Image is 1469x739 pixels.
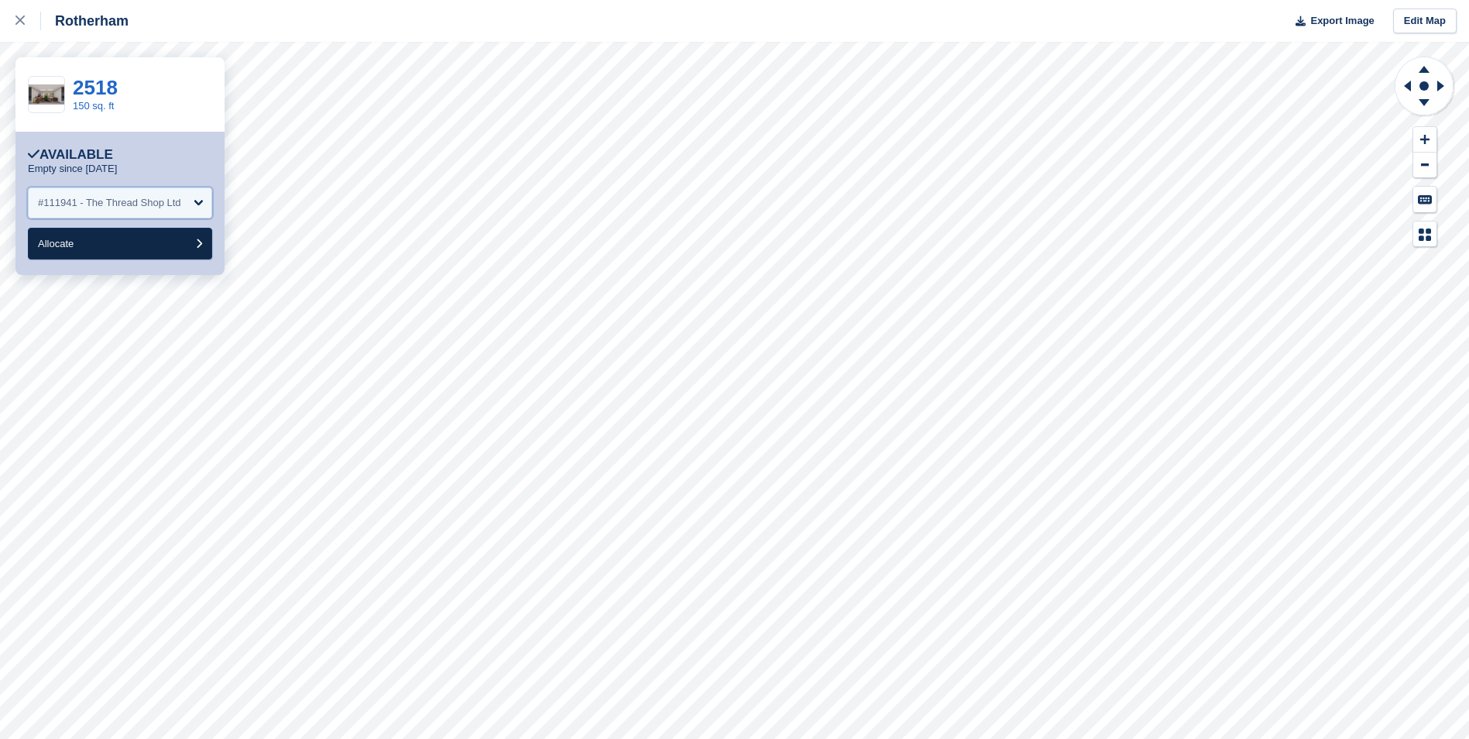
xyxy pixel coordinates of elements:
[38,238,74,249] span: Allocate
[1310,13,1374,29] span: Export Image
[73,76,118,99] a: 2518
[41,12,129,30] div: Rotherham
[28,228,212,260] button: Allocate
[28,163,117,175] p: Empty since [DATE]
[1393,9,1457,34] a: Edit Map
[1413,153,1436,178] button: Zoom Out
[38,195,181,211] div: #111941 - The Thread Shop Ltd
[1286,9,1375,34] button: Export Image
[73,100,114,112] a: 150 sq. ft
[1413,127,1436,153] button: Zoom In
[1413,187,1436,212] button: Keyboard Shortcuts
[28,147,113,163] div: Available
[1413,222,1436,247] button: Map Legend
[29,84,64,105] img: 150%20SQ.FT-2.jpg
